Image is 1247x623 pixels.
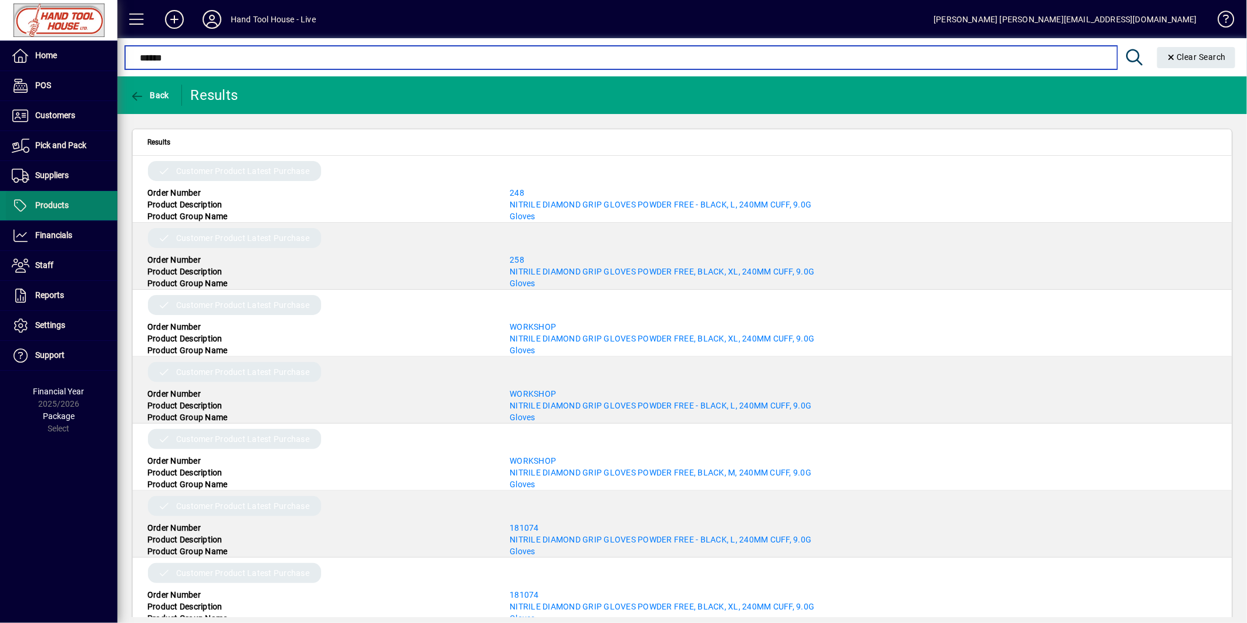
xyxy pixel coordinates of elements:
[6,191,117,220] a: Products
[6,101,117,130] a: Customers
[139,388,501,400] div: Order Number
[35,260,53,270] span: Staff
[1167,52,1226,62] span: Clear Search
[139,534,501,545] div: Product Description
[127,85,172,106] button: Back
[139,277,501,289] div: Product Group Name
[510,614,535,623] a: Gloves
[510,401,811,410] a: NITRILE DIAMOND GRIP GLOVES POWDER FREE - BLACK, L, 240MM CUFF, 9.0G
[139,467,501,478] div: Product Description
[6,311,117,340] a: Settings
[510,413,535,422] a: Gloves
[35,110,75,120] span: Customers
[510,188,524,197] a: 248
[139,545,501,557] div: Product Group Name
[510,267,814,276] a: NITRILE DIAMOND GRIP GLOVES POWDER FREE, BLACK, XL, 240MM CUFF, 9.0G
[139,187,501,199] div: Order Number
[6,41,117,71] a: Home
[510,480,535,489] a: Gloves
[139,199,501,210] div: Product Description
[147,136,170,149] span: Results
[139,254,501,266] div: Order Number
[35,350,65,360] span: Support
[510,255,524,264] a: 258
[176,567,309,579] span: Customer Product Latest Purchase
[6,251,117,280] a: Staff
[6,161,117,190] a: Suppliers
[510,279,535,288] a: Gloves
[510,590,539,599] a: 181074
[35,290,64,300] span: Reports
[35,51,57,60] span: Home
[191,86,241,105] div: Results
[35,81,51,90] span: POS
[117,85,182,106] app-page-header-button: Back
[139,266,501,277] div: Product Description
[6,281,117,310] a: Reports
[139,601,501,612] div: Product Description
[1209,2,1232,41] a: Knowledge Base
[176,165,309,177] span: Customer Product Latest Purchase
[139,455,501,467] div: Order Number
[510,389,556,398] a: WORKSHOP
[130,91,169,100] span: Back
[510,468,811,477] a: NITRILE DIAMOND GRIP GLOVES POWDER FREE, BLACK, M, 240MM CUFF, 9.0G
[510,456,556,465] a: WORKSHOP
[176,433,309,445] span: Customer Product Latest Purchase
[176,299,309,311] span: Customer Product Latest Purchase
[139,589,501,601] div: Order Number
[139,321,501,333] div: Order Number
[35,170,69,180] span: Suppliers
[139,522,501,534] div: Order Number
[510,523,539,532] a: 181074
[139,400,501,411] div: Product Description
[6,71,117,101] a: POS
[510,346,535,355] span: Gloves
[43,411,75,421] span: Package
[510,212,535,221] a: Gloves
[139,411,501,423] div: Product Group Name
[231,10,316,29] div: Hand Tool House - Live
[510,334,814,343] a: NITRILE DIAMOND GRIP GLOVES POWDER FREE, BLACK, XL, 240MM CUFF, 9.0G
[6,221,117,250] a: Financials
[139,210,501,222] div: Product Group Name
[139,478,501,490] div: Product Group Name
[156,9,193,30] button: Add
[510,200,811,209] a: NITRILE DIAMOND GRIP GLOVES POWDER FREE - BLACK, L, 240MM CUFF, 9.0G
[1157,47,1236,68] button: Clear
[510,602,814,611] a: NITRILE DIAMOND GRIP GLOVES POWDER FREE, BLACK, XL, 240MM CUFF, 9.0G
[6,341,117,370] a: Support
[35,140,86,150] span: Pick and Pack
[35,320,65,330] span: Settings
[35,200,69,210] span: Products
[176,366,309,378] span: Customer Product Latest Purchase
[33,387,85,396] span: Financial Year
[510,322,556,331] a: WORKSHOP
[139,333,501,344] div: Product Description
[35,230,72,240] span: Financials
[510,547,535,556] a: Gloves
[176,232,309,244] span: Customer Product Latest Purchase
[176,500,309,512] span: Customer Product Latest Purchase
[510,535,811,544] a: NITRILE DIAMOND GRIP GLOVES POWDER FREE - BLACK, L, 240MM CUFF, 9.0G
